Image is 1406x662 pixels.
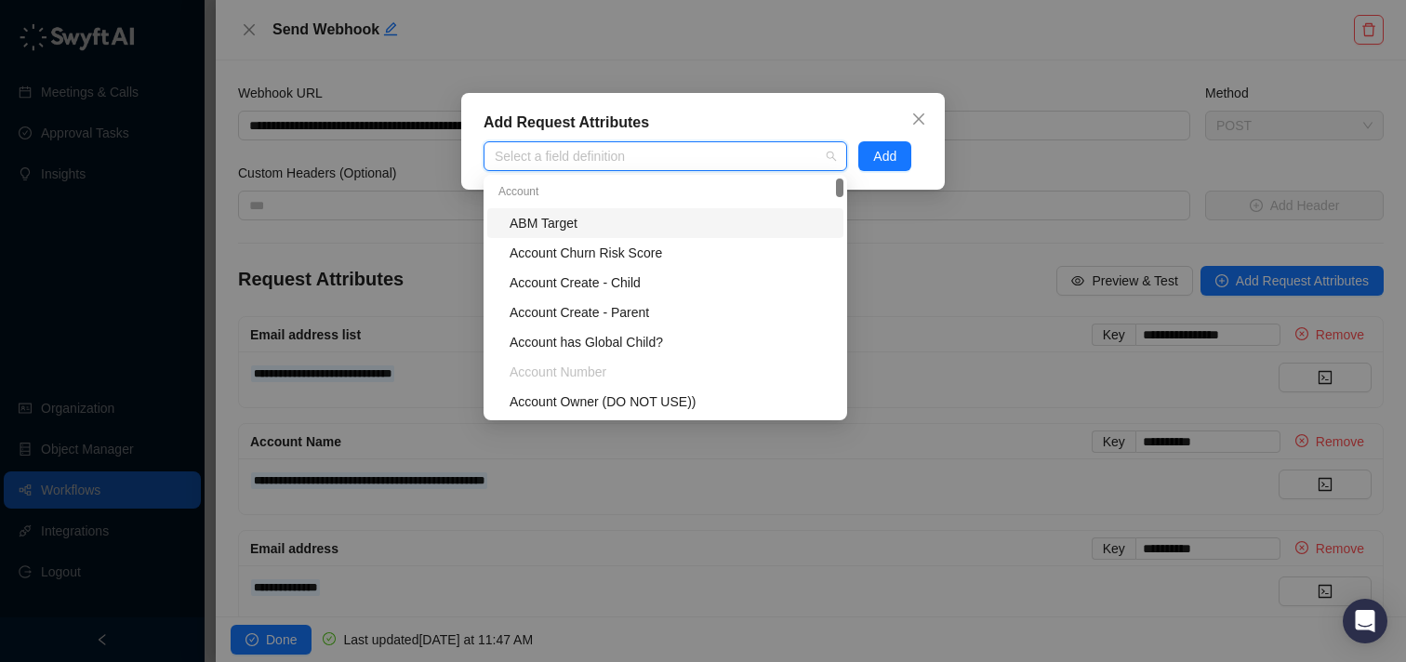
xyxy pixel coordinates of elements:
div: ABM Target [487,208,843,238]
span: Add [873,146,896,166]
div: Account Number [487,357,843,387]
button: Close [904,104,934,134]
button: Add [858,141,911,171]
div: Account Churn Risk Score [510,243,832,263]
div: Account Churn Risk Score [487,238,843,268]
div: Open Intercom Messenger [1343,599,1387,643]
div: ABM Target [510,213,832,233]
div: Account Create - Parent [487,298,843,327]
div: Add Request Attributes [484,112,922,134]
span: close [911,112,926,126]
div: Account Create - Child [510,272,832,293]
div: Account [487,179,843,208]
div: Account has Global Child? [510,332,832,352]
div: Account Number [510,362,832,382]
div: Account Owner (DO NOT USE)) [487,387,843,417]
div: Account has Global Child? [487,327,843,357]
div: Account Owner (DO NOT USE)) [510,391,832,412]
div: Account Create - Child [487,268,843,298]
div: Account Create - Parent [510,302,832,323]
